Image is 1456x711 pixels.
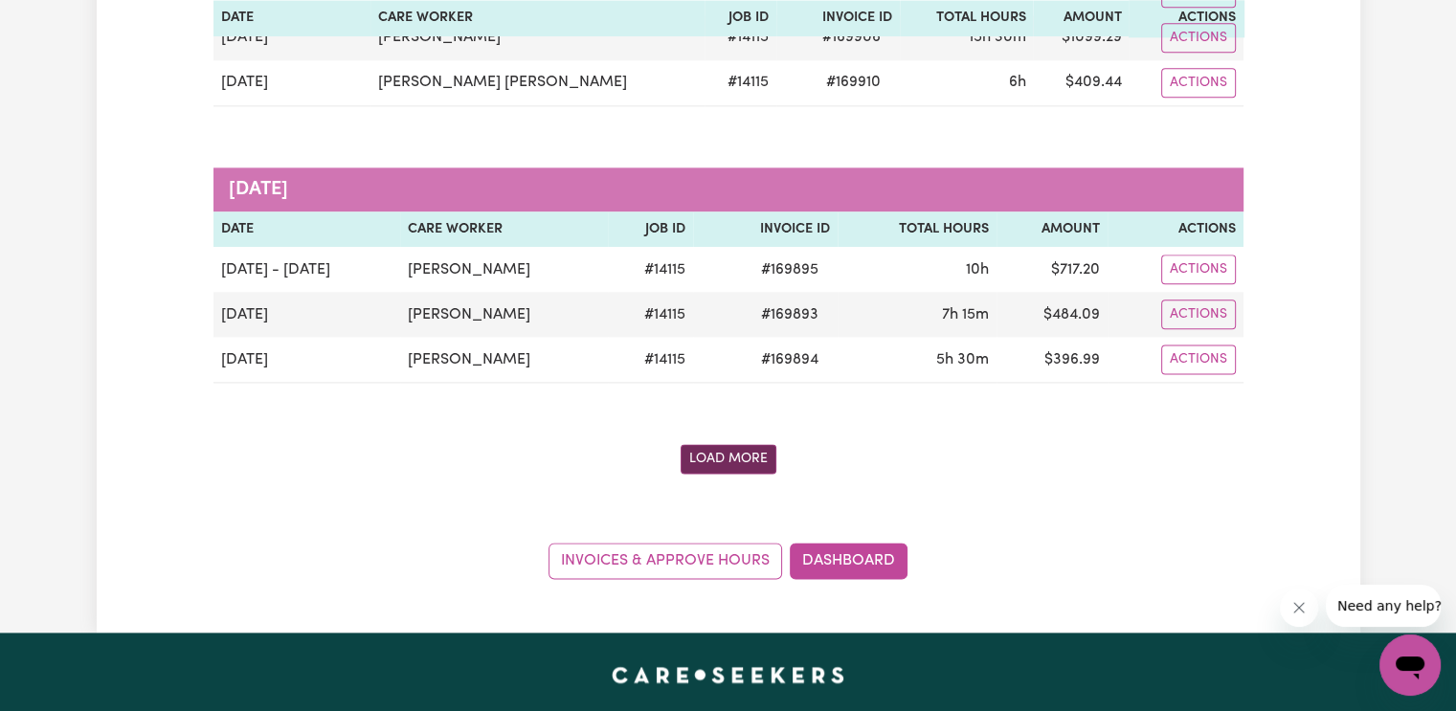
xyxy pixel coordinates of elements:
[693,211,838,248] th: Invoice ID
[1280,589,1318,627] iframe: Close message
[608,211,693,248] th: Job ID
[997,247,1108,292] td: $ 717.20
[612,667,844,682] a: Careseekers home page
[213,247,401,292] td: [DATE] - [DATE]
[1108,211,1243,248] th: Actions
[705,60,776,106] td: # 14115
[1161,68,1236,98] button: Actions
[705,15,776,60] td: # 14115
[997,337,1108,383] td: $ 396.99
[1161,255,1236,284] button: Actions
[997,211,1108,248] th: Amount
[942,307,989,322] span: 7 hours 15 minutes
[1033,15,1129,60] td: $ 1099.29
[549,543,782,579] a: Invoices & Approve Hours
[681,444,776,474] button: Fetch older invoices
[838,211,997,248] th: Total Hours
[997,292,1108,337] td: $ 484.09
[213,337,401,383] td: [DATE]
[815,71,892,94] span: # 169910
[370,60,705,106] td: [PERSON_NAME] [PERSON_NAME]
[1379,634,1441,696] iframe: Button to launch messaging window
[790,543,907,579] a: Dashboard
[1008,75,1025,90] span: 6 hours
[608,247,693,292] td: # 14115
[966,262,989,278] span: 10 hours
[400,247,608,292] td: [PERSON_NAME]
[608,292,693,337] td: # 14115
[811,26,892,49] span: # 169906
[370,15,705,60] td: [PERSON_NAME]
[213,292,401,337] td: [DATE]
[608,337,693,383] td: # 14115
[936,352,989,367] span: 5 hours 30 minutes
[750,258,830,281] span: # 169895
[750,303,830,326] span: # 169893
[11,13,116,29] span: Need any help?
[213,15,371,60] td: [DATE]
[400,211,608,248] th: Care Worker
[1033,60,1129,106] td: $ 409.44
[213,211,401,248] th: Date
[1161,344,1236,374] button: Actions
[400,292,608,337] td: [PERSON_NAME]
[1161,300,1236,329] button: Actions
[1326,585,1441,627] iframe: Message from company
[213,167,1243,211] caption: [DATE]
[1161,23,1236,53] button: Actions
[400,337,608,383] td: [PERSON_NAME]
[968,30,1025,45] span: 15 hours 30 minutes
[213,60,371,106] td: [DATE]
[750,348,830,371] span: # 169894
